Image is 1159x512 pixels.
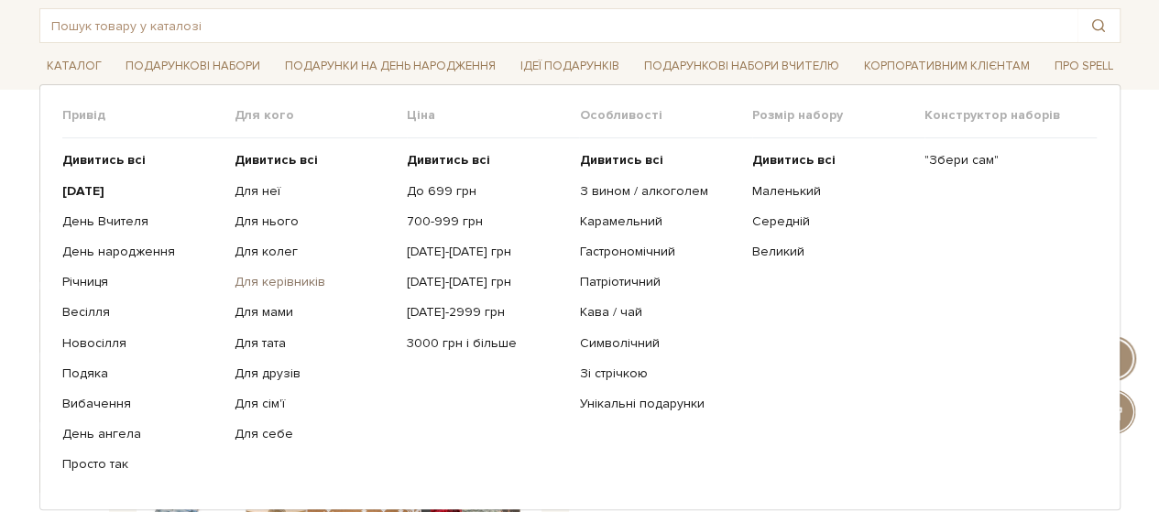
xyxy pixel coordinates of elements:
a: Подарункові набори [118,52,268,81]
a: Весілля [62,304,221,321]
a: Для друзів [235,365,393,382]
a: День Вчителя [62,213,221,230]
span: Особливості [579,107,751,124]
a: Дивитись всі [579,152,738,169]
a: Вибачення [62,396,221,412]
a: Гастрономічний [579,244,738,260]
b: Дивитись всі [235,152,318,168]
a: Для себе [235,426,393,442]
a: [DATE]-[DATE] грн [407,274,565,290]
a: Карамельний [579,213,738,230]
div: Каталог [39,84,1121,509]
a: Подяка [62,365,221,382]
a: Унікальні подарунки [579,396,738,412]
b: Дивитись всі [62,152,146,168]
a: Каталог [39,52,109,81]
a: Для сім'ї [235,396,393,412]
a: Дивитись всі [407,152,565,169]
a: Для неї [235,183,393,200]
a: До 699 грн [407,183,565,200]
a: Для колег [235,244,393,260]
a: Середній [752,213,911,230]
a: Корпоративним клієнтам [857,52,1037,81]
a: Новосілля [62,335,221,352]
button: Пошук товару у каталозі [1077,9,1120,42]
b: Дивитись всі [752,152,836,168]
input: Пошук товару у каталозі [40,9,1077,42]
a: [DATE] [62,183,221,200]
a: Великий [752,244,911,260]
a: Зі стрічкою [579,365,738,382]
a: Кава / чай [579,304,738,321]
a: Дивитись всі [235,152,393,169]
b: [DATE] [62,183,104,199]
a: Ідеї подарунків [513,52,627,81]
a: Для нього [235,213,393,230]
span: Конструктор наборів [924,107,1097,124]
a: Дивитись всі [752,152,911,169]
a: День ангела [62,426,221,442]
a: Подарункові набори Вчителю [637,50,847,82]
a: Для керівників [235,274,393,290]
span: Привід [62,107,235,124]
span: Для кого [235,107,407,124]
a: Про Spell [1046,52,1120,81]
a: Просто так [62,456,221,473]
span: Ціна [407,107,579,124]
a: [DATE]-[DATE] грн [407,244,565,260]
a: Дивитись всі [62,152,221,169]
b: Дивитись всі [407,152,490,168]
a: День народження [62,244,221,260]
span: Розмір набору [752,107,924,124]
b: Дивитись всі [579,152,662,168]
a: 3000 грн і більше [407,335,565,352]
a: Річниця [62,274,221,290]
a: Подарунки на День народження [278,52,503,81]
a: Для мами [235,304,393,321]
a: 700-999 грн [407,213,565,230]
a: [DATE]-2999 грн [407,304,565,321]
a: З вином / алкоголем [579,183,738,200]
a: Маленький [752,183,911,200]
a: Символічний [579,335,738,352]
a: Патріотичний [579,274,738,290]
a: "Збери сам" [924,152,1083,169]
a: Для тата [235,335,393,352]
